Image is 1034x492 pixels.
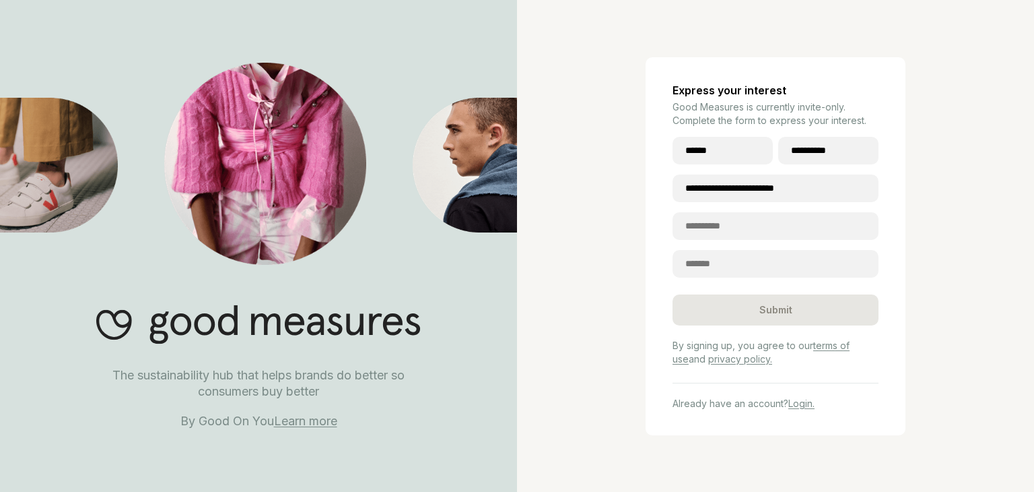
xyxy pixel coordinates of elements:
a: Login. [788,398,815,409]
div: Submit [673,295,878,326]
a: privacy policy. [708,353,772,365]
p: Good Measures is currently invite-only. Complete the form to express your interest. [673,100,878,127]
h4: Express your interest [673,84,878,97]
img: Good Measures [164,63,366,265]
img: Good Measures [96,305,421,344]
a: terms of use [673,340,850,365]
p: By Good On You [82,413,435,429]
img: Good Measures [413,98,517,233]
a: Learn more [274,414,337,428]
iframe: Website support platform help button [975,433,1021,479]
p: By signing up, you agree to our and [673,339,878,366]
p: Already have an account? [673,397,878,410]
p: The sustainability hub that helps brands do better so consumers buy better [82,367,435,400]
